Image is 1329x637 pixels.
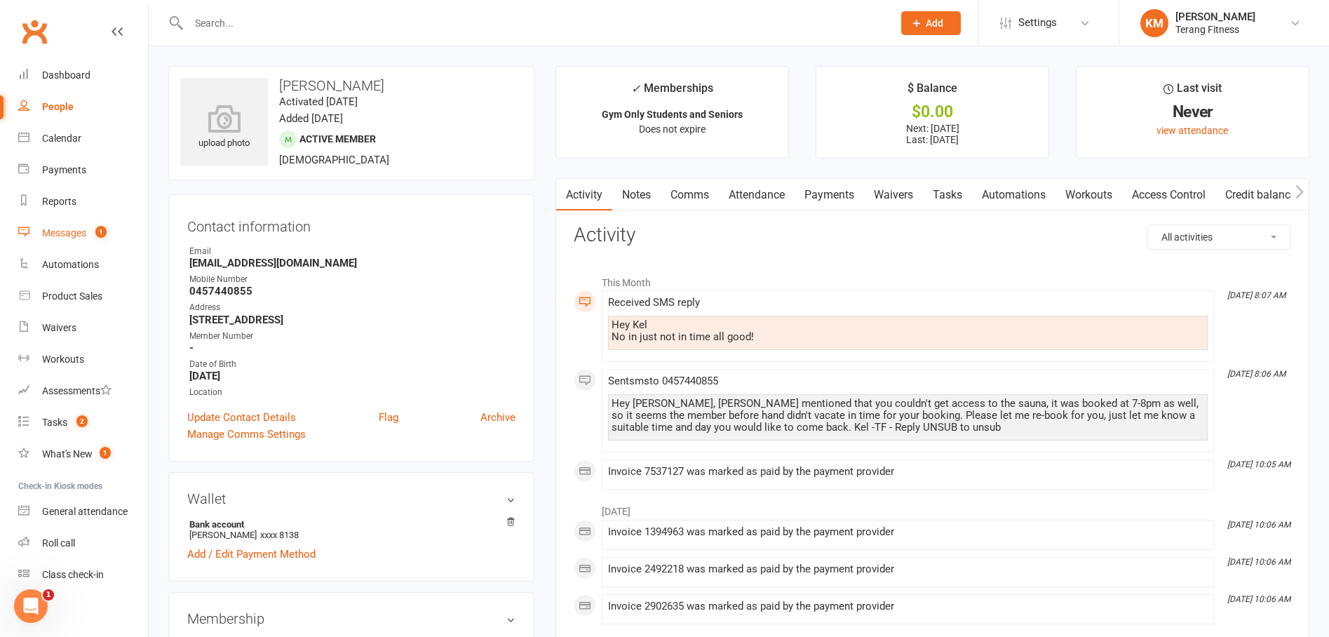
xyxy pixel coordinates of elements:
a: Archive [480,409,515,426]
h3: Activity [574,224,1291,246]
div: $ Balance [908,79,957,105]
a: Payments [795,179,864,211]
div: Messages [42,227,86,239]
div: KM [1140,9,1168,37]
span: 1 [43,589,54,601]
i: [DATE] 8:07 AM [1227,290,1286,300]
i: ✓ [631,82,640,95]
i: [DATE] 10:05 AM [1227,460,1290,469]
div: Roll call [42,537,75,549]
strong: [DATE] [189,370,515,382]
a: Reports [18,186,148,217]
i: [DATE] 10:06 AM [1227,557,1290,567]
i: [DATE] 10:06 AM [1227,594,1290,604]
button: Add [901,11,961,35]
span: Active member [299,133,376,145]
li: This Month [574,268,1291,290]
div: Date of Birth [189,358,515,371]
h3: [PERSON_NAME] [180,78,522,93]
a: Comms [661,179,719,211]
div: Location [189,386,515,399]
li: [PERSON_NAME] [187,517,515,542]
a: Flag [379,409,398,426]
strong: [EMAIL_ADDRESS][DOMAIN_NAME] [189,257,515,269]
div: Tasks [42,417,67,428]
div: What's New [42,448,93,460]
a: Tasks [923,179,972,211]
strong: Bank account [189,519,508,530]
div: Workouts [42,354,84,365]
a: Class kiosk mode [18,559,148,591]
span: 2 [76,415,88,427]
div: Mobile Number [189,273,515,286]
div: Calendar [42,133,81,144]
div: [PERSON_NAME] [1175,11,1255,23]
a: Access Control [1122,179,1215,211]
a: Roll call [18,528,148,559]
a: Notes [612,179,661,211]
h3: Membership [187,611,515,626]
div: Memberships [631,79,713,105]
a: Assessments [18,375,148,407]
div: Invoice 2492218 was marked as paid by the payment provider [608,563,1208,575]
div: Never [1089,105,1296,119]
a: What's New1 [18,438,148,470]
a: Waivers [18,312,148,344]
a: Automations [18,249,148,281]
span: Does not expire [639,123,706,135]
div: Product Sales [42,290,102,302]
div: Email [189,245,515,258]
div: Invoice 1394963 was marked as paid by the payment provider [608,526,1208,538]
a: Workouts [18,344,148,375]
iframe: Intercom live chat [14,589,48,623]
a: Waivers [864,179,923,211]
time: Added [DATE] [279,112,343,125]
time: Activated [DATE] [279,95,358,108]
div: People [42,101,74,112]
a: Update Contact Details [187,409,296,426]
span: [DEMOGRAPHIC_DATA] [279,154,389,166]
div: Class check-in [42,569,104,580]
i: [DATE] 8:06 AM [1227,369,1286,379]
a: Automations [972,179,1055,211]
a: Product Sales [18,281,148,312]
div: Dashboard [42,69,90,81]
div: Automations [42,259,99,270]
div: $0.00 [829,105,1036,119]
div: Invoice 7537127 was marked as paid by the payment provider [608,466,1208,478]
input: Search... [184,13,883,33]
div: Address [189,301,515,314]
a: General attendance kiosk mode [18,496,148,528]
a: view attendance [1156,125,1228,136]
span: Settings [1018,7,1057,39]
i: [DATE] 10:06 AM [1227,520,1290,530]
a: People [18,91,148,123]
div: upload photo [180,105,268,151]
a: Activity [556,179,612,211]
div: Payments [42,164,86,175]
a: Clubworx [17,14,52,49]
span: 1 [95,226,107,238]
span: Sent sms to 0457440855 [608,375,718,387]
div: Received SMS reply [608,297,1208,309]
div: Last visit [1163,79,1222,105]
strong: 0457440855 [189,285,515,297]
h3: Contact information [187,213,515,234]
div: Terang Fitness [1175,23,1255,36]
div: Hey Kel No in just not in time all good! [612,319,1204,343]
a: Workouts [1055,179,1122,211]
div: Waivers [42,322,76,333]
div: Reports [42,196,76,207]
strong: [STREET_ADDRESS] [189,314,515,326]
a: Calendar [18,123,148,154]
div: Invoice 2902635 was marked as paid by the payment provider [608,601,1208,612]
div: Assessments [42,385,112,396]
li: [DATE] [574,497,1291,519]
a: Add / Edit Payment Method [187,546,316,563]
span: xxxx 8138 [260,530,299,540]
span: Add [926,18,943,29]
p: Next: [DATE] Last: [DATE] [829,123,1036,145]
span: 1 [100,447,111,459]
a: Tasks 2 [18,407,148,438]
strong: - [189,342,515,354]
